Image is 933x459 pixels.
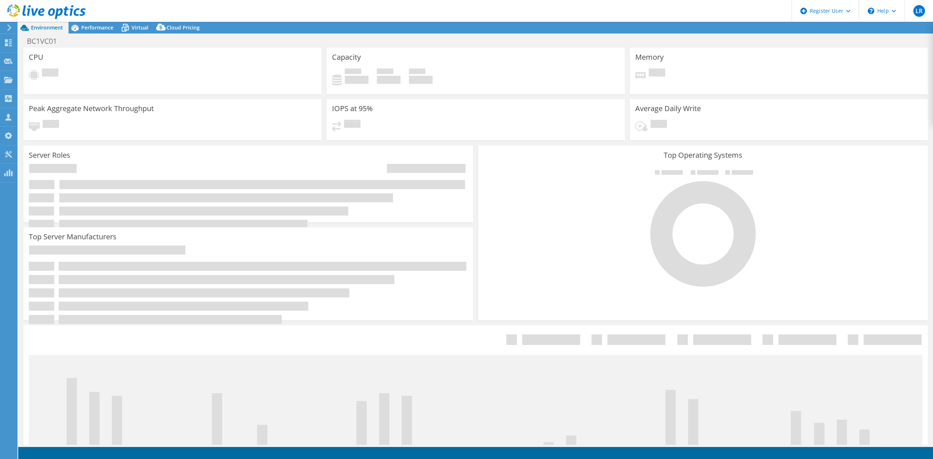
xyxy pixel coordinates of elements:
[484,151,922,159] h3: Top Operating Systems
[332,53,361,61] h3: Capacity
[344,120,360,130] span: Pending
[913,5,925,17] span: LR
[31,24,63,31] span: Environment
[409,76,433,84] h4: 0 GiB
[24,37,68,45] h1: BC1VC01
[409,68,425,76] span: Total
[377,76,401,84] h4: 0 GiB
[29,233,117,241] h3: Top Server Manufacturers
[29,53,43,61] h3: CPU
[332,105,373,113] h3: IOPS at 95%
[651,120,667,130] span: Pending
[345,68,361,76] span: Used
[377,68,393,76] span: Free
[132,24,148,31] span: Virtual
[635,53,664,61] h3: Memory
[81,24,113,31] span: Performance
[649,68,665,78] span: Pending
[345,76,368,84] h4: 0 GiB
[635,105,701,113] h3: Average Daily Write
[868,8,874,14] svg: \n
[42,68,58,78] span: Pending
[29,151,70,159] h3: Server Roles
[43,120,59,130] span: Pending
[29,105,154,113] h3: Peak Aggregate Network Throughput
[167,24,200,31] span: Cloud Pricing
